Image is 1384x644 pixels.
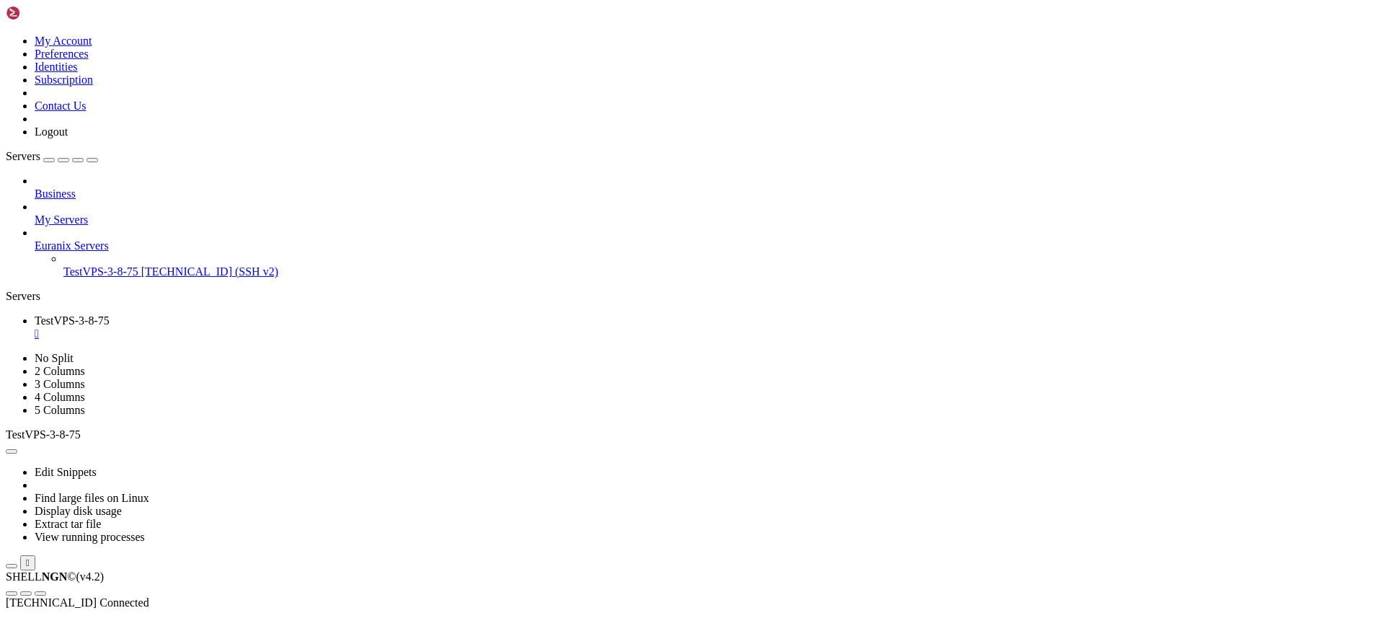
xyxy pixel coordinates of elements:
a: 3 Columns [35,378,85,390]
a: Contact Us [35,100,86,112]
a: Subscription [35,74,93,86]
span: TestVPS-3-8-75 [63,265,138,278]
img: Shellngn [6,6,89,20]
a: 2 Columns [35,365,85,377]
span: Euranix Servers [35,239,109,252]
li: Business [35,175,1378,200]
span: TestVPS-3-8-75 [6,428,81,441]
a: Logout [35,125,68,138]
a: My Account [35,35,92,47]
a: Extract tar file [35,518,101,530]
a: Identities [35,61,78,73]
li: Euranix Servers [35,226,1378,278]
a: 4 Columns [35,391,85,403]
li: TestVPS-3-8-75 [TECHNICAL_ID] (SSH v2) [63,252,1378,278]
span: Servers [6,150,40,162]
a: TestVPS-3-8-75 [35,314,1378,340]
a: My Servers [35,213,1378,226]
li: My Servers [35,200,1378,226]
a: No Split [35,352,74,364]
span: [TECHNICAL_ID] (SSH v2) [141,265,278,278]
div: Servers [6,290,1378,303]
a: View running processes [35,531,145,543]
a: Business [35,188,1378,200]
span: Business [35,188,76,200]
a: Display disk usage [35,505,122,517]
a: TestVPS-3-8-75 [TECHNICAL_ID] (SSH v2) [63,265,1378,278]
a: 5 Columns [35,404,85,416]
span: My Servers [35,213,88,226]
a: Edit Snippets [35,466,97,478]
a:  [35,327,1378,340]
div:  [26,557,30,568]
button:  [20,555,35,570]
a: Servers [6,150,98,162]
span: TestVPS-3-8-75 [35,314,110,327]
a: Euranix Servers [35,239,1378,252]
a: Preferences [35,48,89,60]
a: Find large files on Linux [35,492,149,504]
